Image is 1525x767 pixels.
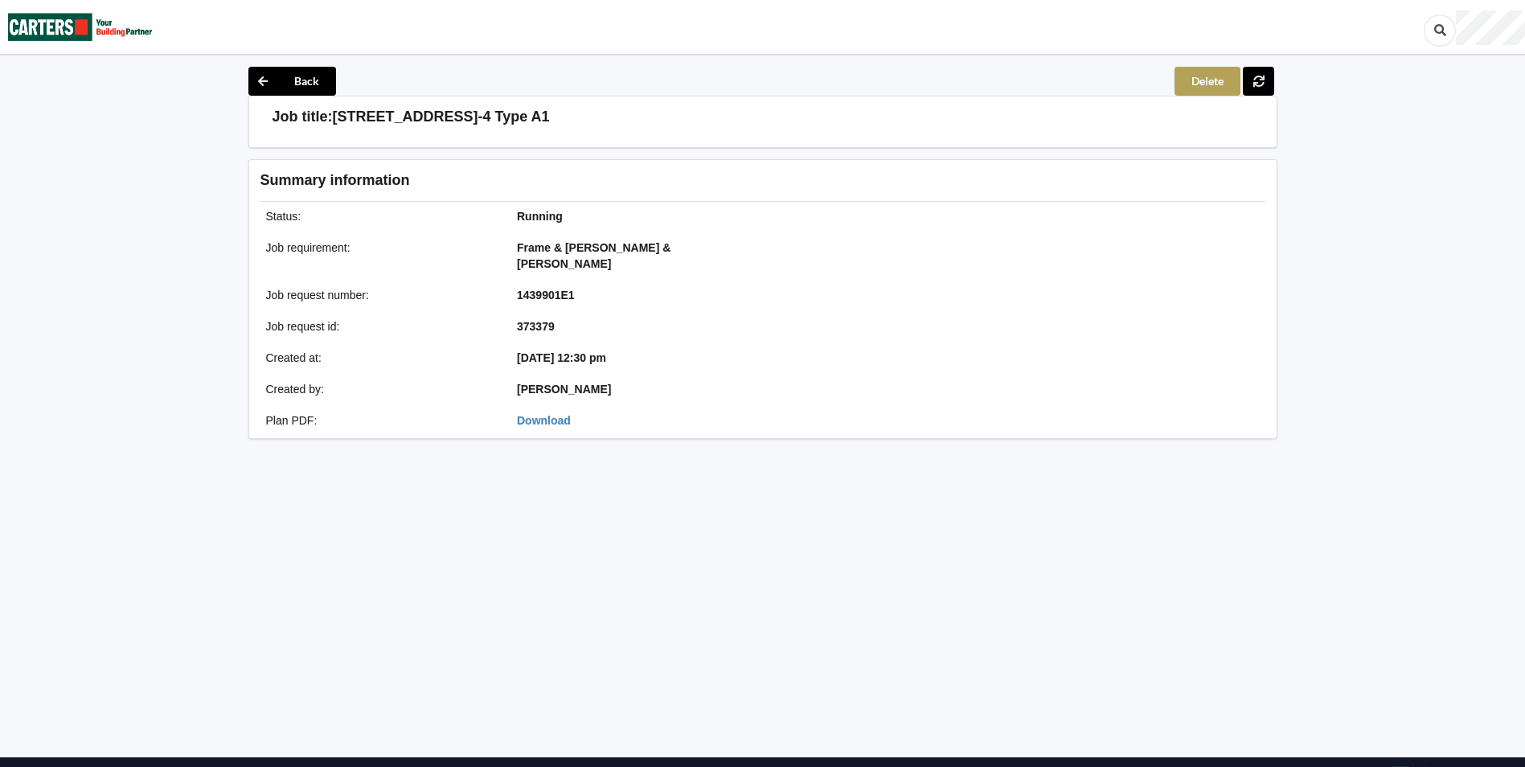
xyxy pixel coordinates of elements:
div: Created at : [255,350,506,366]
div: Created by : [255,381,506,397]
b: [PERSON_NAME] [517,383,611,396]
div: Job request number : [255,287,506,303]
div: Job requirement : [255,240,506,272]
h3: Summary information [260,171,1009,190]
b: 1439901E1 [517,289,575,301]
button: Back [248,67,336,96]
b: Running [517,210,563,223]
h3: [STREET_ADDRESS]-4 Type A1 [333,108,550,126]
h3: Job title: [273,108,333,126]
div: Job request id : [255,318,506,334]
b: [DATE] 12:30 pm [517,351,606,364]
button: Delete [1174,67,1240,96]
img: Carters [8,1,153,53]
div: User Profile [1456,10,1525,45]
div: Plan PDF : [255,412,506,429]
a: Download [517,414,571,427]
b: 373379 [517,320,555,333]
b: Frame & [PERSON_NAME] & [PERSON_NAME] [517,241,670,270]
div: Status : [255,208,506,224]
